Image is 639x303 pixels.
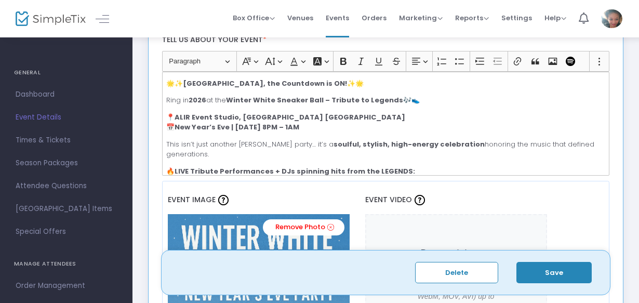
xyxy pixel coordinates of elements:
span: Events [326,5,349,31]
span: Season Packages [16,156,117,170]
span: Marketing [399,13,443,23]
span: Orders [362,5,387,31]
button: Delete [415,262,498,283]
strong: Winter White Sneaker Ball – Tribute to Legends [226,95,403,105]
span: Event Video [365,194,412,205]
h4: MANAGE ATTENDEES [14,254,118,274]
span: Paragraph [169,55,223,68]
p: This isn’t just another [PERSON_NAME] party… it’s a honoring the music that defined generations. [166,139,605,160]
p: Ring in at the 🎶👟 [166,95,605,106]
label: Tell us about your event [157,30,615,51]
strong: [GEOGRAPHIC_DATA], the Countdown is ON! [183,78,347,88]
strong: LIVE Tribute Performances + DJs spinning hits from the LEGENDS: [175,166,415,176]
a: Remove Photo [263,219,344,235]
span: Event Details [16,111,117,124]
strong: ALIR Event Studio, [GEOGRAPHIC_DATA] [GEOGRAPHIC_DATA] [175,112,405,122]
img: question-mark [415,195,425,205]
span: Event Image [168,194,216,205]
strong: 2026 [189,95,206,105]
h4: GENERAL [14,62,118,83]
span: Order Management [16,279,117,293]
p: 🔥 🎤 🎤 🎤 🎤 🎤 🎤 … and MANY more! [166,166,605,247]
span: Box Office [233,13,275,23]
strong: soulful, stylish, high-energy celebration [334,139,485,149]
p: Drag and drop or [413,246,499,274]
div: Rich Text Editor, main [162,72,610,176]
span: Reports [455,13,489,23]
strong: New Year’s Eve | [DATE] 8PM – 1AM [175,122,299,132]
span: Special Offers [16,225,117,239]
button: Save [516,262,592,283]
img: question-mark [218,195,229,205]
div: Editor toolbar [162,51,610,72]
span: Dashboard [16,88,117,101]
p: 🌟✨ ✨🌟 [166,78,605,89]
span: [GEOGRAPHIC_DATA] Items [16,202,117,216]
span: Attendee Questions [16,179,117,193]
span: Times & Tickets [16,134,117,147]
span: Settings [501,5,532,31]
span: Venues [287,5,313,31]
p: 📍 📅 [166,112,605,133]
span: Help [544,13,566,23]
button: Paragraph [164,54,234,70]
